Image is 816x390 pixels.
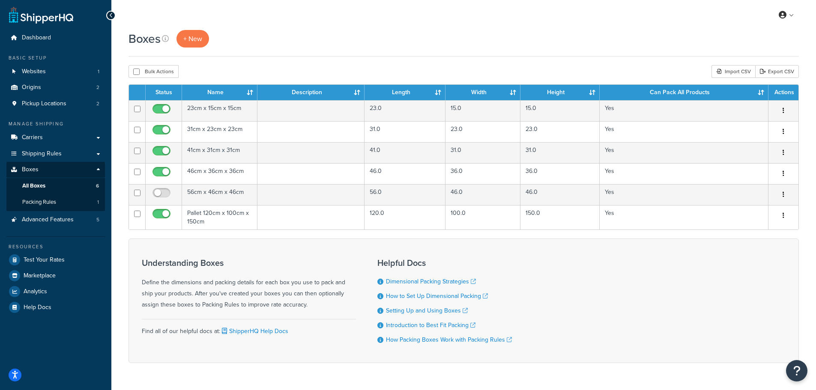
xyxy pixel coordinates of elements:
[22,216,74,223] span: Advanced Features
[6,120,105,128] div: Manage Shipping
[365,100,445,121] td: 23.0
[6,146,105,162] a: Shipping Rules
[600,100,768,121] td: Yes
[6,162,105,211] li: Boxes
[600,121,768,142] td: Yes
[129,30,161,47] h1: Boxes
[6,30,105,46] a: Dashboard
[6,178,105,194] a: All Boxes 6
[24,304,51,311] span: Help Docs
[365,163,445,184] td: 46.0
[600,85,768,100] th: Can Pack All Products : activate to sort column ascending
[377,258,512,268] h3: Helpful Docs
[786,360,807,381] button: Open Resource Center
[22,150,62,158] span: Shipping Rules
[182,100,257,121] td: 23cm x 15cm x 15cm
[96,216,99,223] span: 5
[6,252,105,268] a: Test Your Rates
[6,300,105,315] a: Help Docs
[22,134,43,141] span: Carriers
[183,34,202,44] span: + New
[6,243,105,250] div: Resources
[445,205,520,229] td: 100.0
[182,163,257,184] td: 46cm x 36cm x 36cm
[220,327,288,336] a: ShipperHQ Help Docs
[600,205,768,229] td: Yes
[6,54,105,62] div: Basic Setup
[365,85,445,100] th: Length : activate to sort column ascending
[6,194,105,210] a: Packing Rules 1
[768,85,798,100] th: Actions
[600,184,768,205] td: Yes
[9,6,73,24] a: ShipperHQ Home
[365,205,445,229] td: 120.0
[142,258,356,310] div: Define the dimensions and packing details for each box you use to pack and ship your products. Af...
[22,34,51,42] span: Dashboard
[445,121,520,142] td: 23.0
[98,68,99,75] span: 1
[6,212,105,228] a: Advanced Features 5
[6,64,105,80] a: Websites 1
[386,292,488,301] a: How to Set Up Dimensional Packing
[6,194,105,210] li: Packing Rules
[6,268,105,283] a: Marketplace
[6,80,105,95] a: Origins 2
[24,288,47,295] span: Analytics
[6,130,105,146] a: Carriers
[445,100,520,121] td: 15.0
[182,184,257,205] td: 56cm x 46cm x 46cm
[97,199,99,206] span: 1
[445,184,520,205] td: 46.0
[22,100,66,107] span: Pickup Locations
[445,163,520,184] td: 36.0
[520,100,600,121] td: 15.0
[6,162,105,178] a: Boxes
[6,178,105,194] li: All Boxes
[6,96,105,112] a: Pickup Locations 2
[445,142,520,163] td: 31.0
[6,212,105,228] li: Advanced Features
[365,121,445,142] td: 31.0
[129,65,179,78] button: Bulk Actions
[520,121,600,142] td: 23.0
[386,321,475,330] a: Introduction to Best Fit Packing
[520,205,600,229] td: 150.0
[445,85,520,100] th: Width : activate to sort column ascending
[600,163,768,184] td: Yes
[182,85,257,100] th: Name : activate to sort column ascending
[257,85,365,100] th: Description : activate to sort column ascending
[386,277,476,286] a: Dimensional Packing Strategies
[520,163,600,184] td: 36.0
[520,184,600,205] td: 46.0
[22,68,46,75] span: Websites
[22,199,56,206] span: Packing Rules
[182,205,257,229] td: Pallet 120cm x 100cm x 150cm
[142,319,356,337] div: Find all of our helpful docs at:
[176,30,209,48] a: + New
[6,284,105,299] a: Analytics
[365,142,445,163] td: 41.0
[386,306,468,315] a: Setting Up and Using Boxes
[96,84,99,91] span: 2
[96,182,99,190] span: 6
[6,80,105,95] li: Origins
[365,184,445,205] td: 56.0
[520,85,600,100] th: Height : activate to sort column ascending
[24,272,56,280] span: Marketplace
[520,142,600,163] td: 31.0
[711,65,755,78] div: Import CSV
[22,84,41,91] span: Origins
[142,258,356,268] h3: Understanding Boxes
[182,121,257,142] td: 31cm x 23cm x 23cm
[24,256,65,264] span: Test Your Rates
[182,142,257,163] td: 41cm x 31cm x 31cm
[755,65,799,78] a: Export CSV
[96,100,99,107] span: 2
